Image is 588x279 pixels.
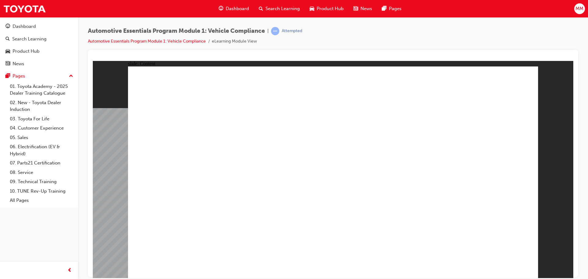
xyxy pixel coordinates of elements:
a: 04. Customer Experience [7,123,76,133]
span: up-icon [69,72,73,80]
span: news-icon [353,5,358,13]
button: DashboardSearch LearningProduct HubNews [2,20,76,70]
span: pages-icon [6,74,10,79]
span: learningRecordVerb_ATTEMPT-icon [271,27,279,35]
a: Product Hub [2,46,76,57]
div: News [13,60,24,67]
li: eLearning Module View [212,38,257,45]
span: search-icon [259,5,263,13]
button: Pages [2,70,76,82]
img: Trak [3,2,46,16]
span: Product Hub [317,5,344,12]
span: prev-icon [67,267,72,274]
span: car-icon [310,5,314,13]
a: car-iconProduct Hub [305,2,349,15]
span: Dashboard [226,5,249,12]
span: MM [575,5,583,12]
span: car-icon [6,49,10,54]
span: search-icon [6,36,10,42]
div: Dashboard [13,23,36,30]
div: Product Hub [13,48,40,55]
div: Search Learning [12,36,47,43]
span: guage-icon [219,5,223,13]
a: 03. Toyota For Life [7,114,76,124]
a: Search Learning [2,33,76,45]
a: 08. Service [7,168,76,177]
a: news-iconNews [349,2,377,15]
button: MM [574,3,585,14]
a: 06. Electrification (EV & Hybrid) [7,142,76,158]
a: 10. TUNE Rev-Up Training [7,187,76,196]
a: 09. Technical Training [7,177,76,187]
span: News [360,5,372,12]
a: Dashboard [2,21,76,32]
a: News [2,58,76,70]
a: 07. Parts21 Certification [7,158,76,168]
span: | [267,28,269,35]
div: Attempted [282,28,302,34]
a: Automotive Essentials Program Module 1: Vehicle Compliance [88,39,206,44]
a: 01. Toyota Academy - 2025 Dealer Training Catalogue [7,82,76,98]
span: guage-icon [6,24,10,29]
span: Search Learning [266,5,300,12]
a: 02. New - Toyota Dealer Induction [7,98,76,114]
span: Automotive Essentials Program Module 1: Vehicle Compliance [88,28,265,35]
div: Pages [13,73,25,80]
a: pages-iconPages [377,2,406,15]
a: guage-iconDashboard [214,2,254,15]
span: Pages [389,5,401,12]
span: pages-icon [382,5,386,13]
a: 05. Sales [7,133,76,142]
a: search-iconSearch Learning [254,2,305,15]
a: All Pages [7,196,76,205]
span: news-icon [6,61,10,67]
